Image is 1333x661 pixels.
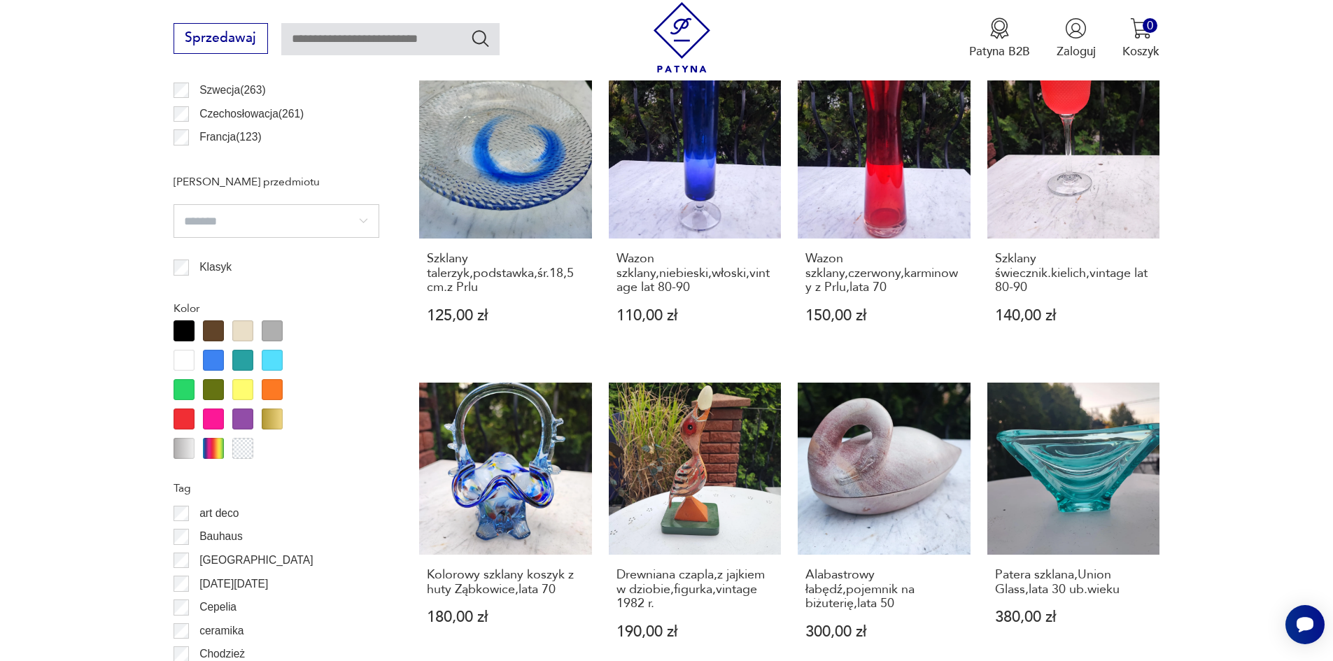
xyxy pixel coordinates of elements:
h3: Wazon szklany,niebieski,włoski,vintage lat 80-90 [616,252,774,294]
h3: Alabastrowy łabędź,pojemnik na biżuterię,lata 50 [805,568,963,611]
a: Ikona medaluPatyna B2B [969,17,1030,59]
img: Ikonka użytkownika [1065,17,1087,39]
p: Cepelia [199,598,237,616]
h3: Patera szklana,Union Glass,lata 30 ub.wieku [995,568,1152,597]
p: Kolor [174,299,379,318]
p: 150,00 zł [805,308,963,323]
iframe: Smartsupp widget button [1285,605,1325,644]
p: 125,00 zł [427,308,584,323]
a: Szklany talerzyk,podstawka,śr.18,5 cm.z PrluSzklany talerzyk,podstawka,śr.18,5 cm.z Prlu125,00 zł [419,66,592,355]
h3: Szklany talerzyk,podstawka,śr.18,5 cm.z Prlu [427,252,584,294]
button: Patyna B2B [969,17,1030,59]
p: 140,00 zł [995,308,1152,323]
button: Szukaj [470,28,491,48]
h3: Szklany świecznik.kielich,vintage lat 80-90 [995,252,1152,294]
h3: Drewniana czapla,z jajkiem w dziobie,figurka,vintage 1982 r. [616,568,774,611]
p: 300,00 zł [805,625,963,639]
p: 180,00 zł [427,610,584,625]
p: Patyna B2B [969,43,1030,59]
p: 380,00 zł [995,610,1152,625]
p: Czechosłowacja ( 261 ) [199,105,304,123]
p: 190,00 zł [616,625,774,639]
button: 0Koszyk [1122,17,1159,59]
p: [GEOGRAPHIC_DATA] [199,551,313,569]
p: art deco [199,504,239,523]
img: Ikona medalu [989,17,1010,39]
a: Sprzedawaj [174,34,268,45]
p: Bauhaus [199,527,243,546]
p: Zaloguj [1057,43,1096,59]
img: Ikona koszyka [1130,17,1152,39]
p: [DATE][DATE] [199,575,268,593]
a: Wazon szklany,czerwony,karminowy z Prlu,lata 70Wazon szklany,czerwony,karminowy z Prlu,lata 70150... [798,66,971,355]
button: Sprzedawaj [174,23,268,54]
p: Szwecja ( 263 ) [199,81,266,99]
div: 0 [1143,18,1157,33]
a: Szklany świecznik.kielich,vintage lat 80-90Szklany świecznik.kielich,vintage lat 80-90140,00 zł [987,66,1160,355]
h3: Kolorowy szklany koszyk z huty Ząbkowice,lata 70 [427,568,584,597]
p: Koszyk [1122,43,1159,59]
p: [GEOGRAPHIC_DATA] ( 101 ) [199,152,339,170]
p: Tag [174,479,379,497]
img: Patyna - sklep z meblami i dekoracjami vintage [647,2,717,73]
a: Wazon szklany,niebieski,włoski,vintage lat 80-90Wazon szklany,niebieski,włoski,vintage lat 80-901... [609,66,782,355]
p: [PERSON_NAME] przedmiotu [174,173,379,191]
p: Klasyk [199,258,232,276]
p: Francja ( 123 ) [199,128,261,146]
p: 110,00 zł [616,308,774,323]
h3: Wazon szklany,czerwony,karminowy z Prlu,lata 70 [805,252,963,294]
button: Zaloguj [1057,17,1096,59]
p: ceramika [199,622,244,640]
